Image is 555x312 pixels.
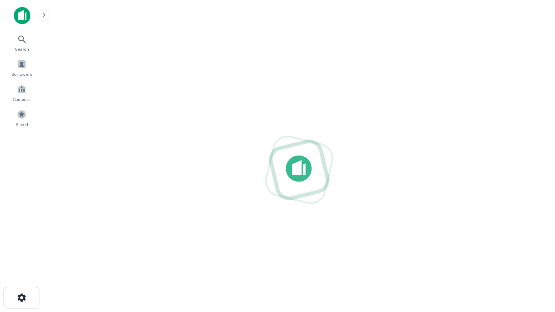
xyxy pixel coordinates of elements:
span: Contacts [13,96,30,103]
img: capitalize-icon.png [14,7,30,24]
a: Contacts [3,81,41,104]
span: Borrowers [11,71,32,78]
span: Saved [16,121,28,128]
span: Search [15,45,29,52]
a: Borrowers [3,56,41,79]
iframe: Chat Widget [512,243,555,284]
a: Saved [3,106,41,130]
a: Search [3,31,41,54]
